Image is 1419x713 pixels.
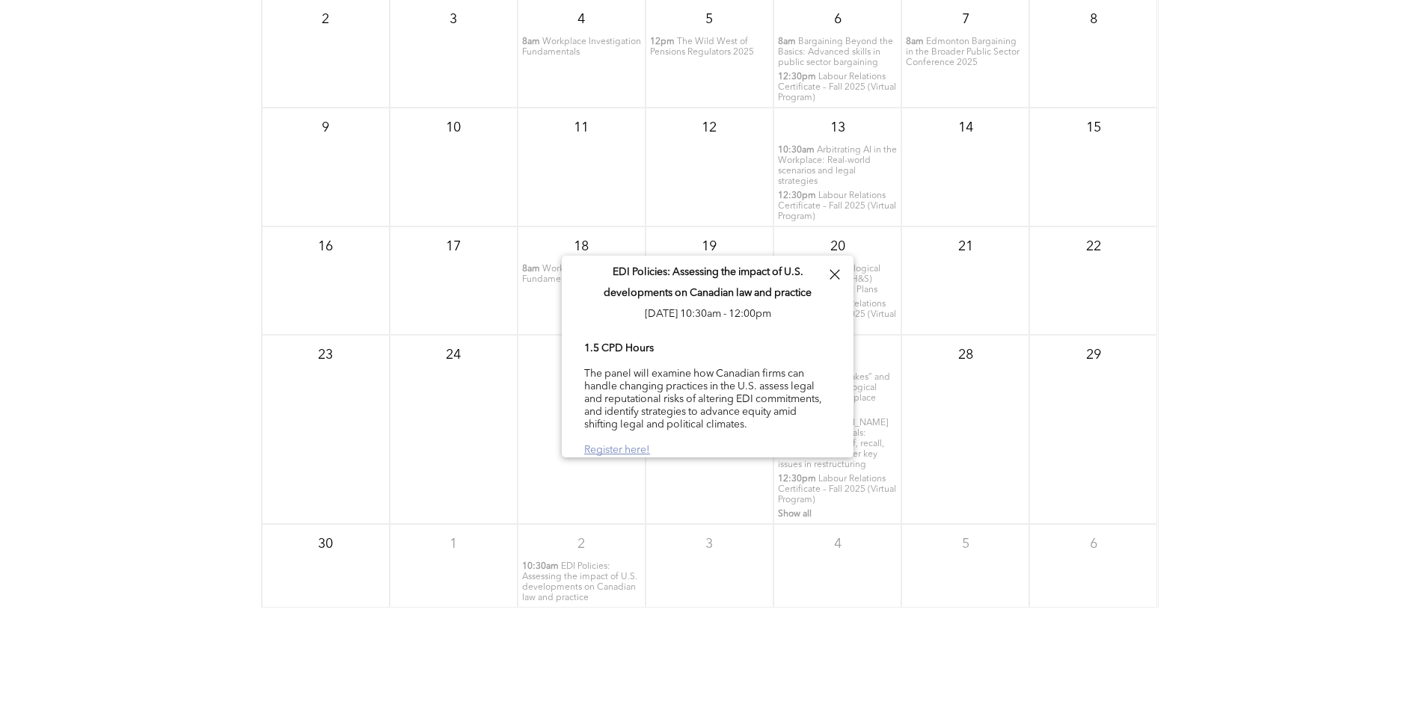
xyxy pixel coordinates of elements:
[604,267,812,298] span: EDI Policies: Assessing the impact of U.S. developments on Canadian law and practice
[650,37,754,57] span: The Wild West of Pensions Regulators 2025
[952,6,979,33] p: 7
[522,562,637,602] span: EDI Policies: Assessing the impact of U.S. developments on Canadian law and practice
[778,72,896,102] span: Labour Relations Certificate – Fall 2025 (Virtual Program)
[824,531,851,558] p: 4
[522,37,540,47] span: 8am
[952,531,979,558] p: 5
[696,233,723,260] p: 19
[312,342,339,368] p: 23
[645,309,771,319] span: [DATE] 10:30am - 12:00pm
[312,531,339,558] p: 30
[522,264,540,274] span: 8am
[778,474,816,484] span: 12:30pm
[312,114,339,141] p: 9
[952,114,979,141] p: 14
[778,191,896,221] span: Labour Relations Certificate – Fall 2025 (Virtual Program)
[522,561,559,572] span: 10:30am
[778,72,816,82] span: 12:30pm
[778,145,815,155] span: 10:30am
[650,37,675,47] span: 12pm
[440,531,467,558] p: 1
[440,233,467,260] p: 17
[440,342,467,368] p: 24
[778,475,896,504] span: Labour Relations Certificate – Fall 2025 (Virtual Program)
[1080,342,1107,368] p: 29
[824,114,851,141] p: 13
[568,233,595,260] p: 18
[584,343,654,354] b: 1.5 CPD Hours
[568,114,595,141] p: 11
[1080,6,1107,33] p: 8
[568,531,595,558] p: 2
[1080,233,1107,260] p: 22
[522,37,641,57] span: Workplace Investigation Fundamentals
[312,6,339,33] p: 2
[1080,531,1107,558] p: 6
[778,37,893,67] span: Bargaining Beyond the Basics: Advanced skills in public sector bargaining
[824,233,851,260] p: 20
[906,37,924,47] span: 8am
[584,341,831,458] div: The panel will examine how Canadian firms can handle changing practices in the U.S. assess legal ...
[778,191,816,201] span: 12:30pm
[568,6,595,33] p: 4
[778,37,796,47] span: 8am
[952,342,979,368] p: 28
[696,114,723,141] p: 12
[824,6,851,33] p: 6
[584,445,650,455] a: Register here!
[312,233,339,260] p: 16
[778,146,897,186] span: Arbitrating AI in the Workplace: Real-world scenarios and legal strategies
[952,233,979,260] p: 21
[522,265,641,284] span: Workplace Investigation Fundamentals
[440,6,467,33] p: 3
[778,510,812,519] span: Show all
[906,37,1020,67] span: Edmonton Bargaining in the Broader Public Sector Conference 2025
[1080,114,1107,141] p: 15
[696,6,723,33] p: 5
[440,114,467,141] p: 10
[696,531,723,558] p: 3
